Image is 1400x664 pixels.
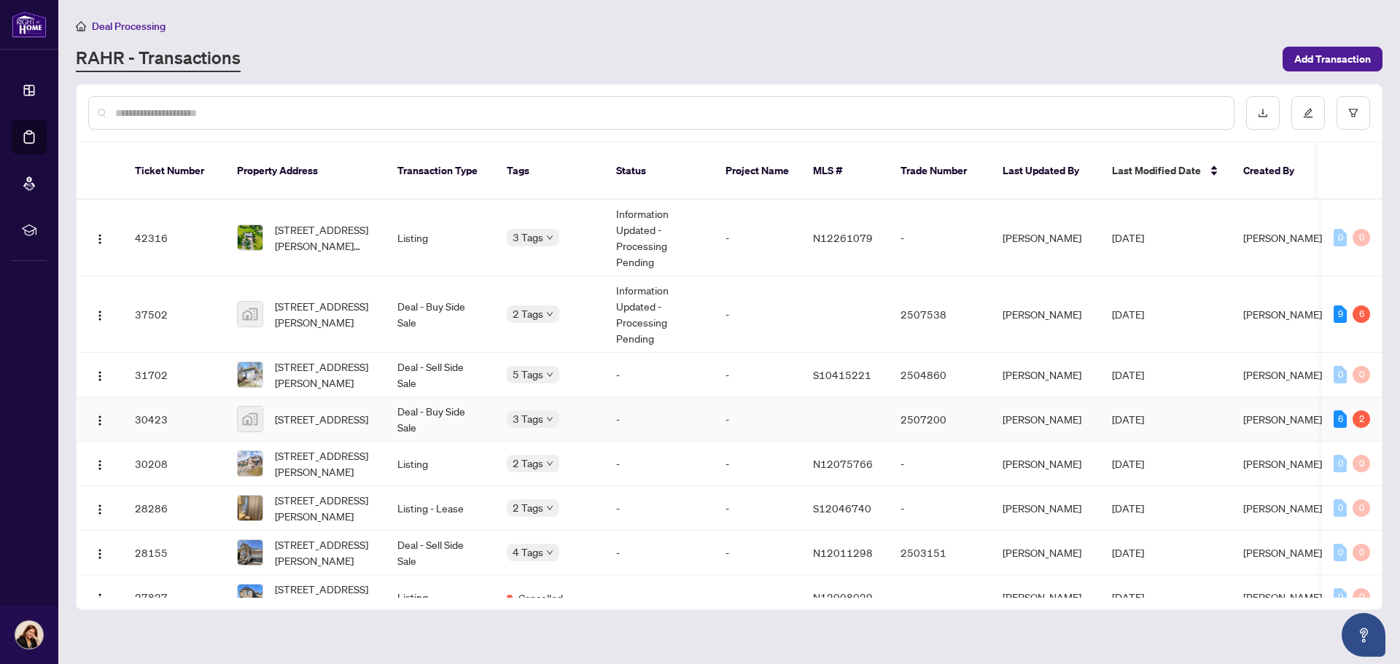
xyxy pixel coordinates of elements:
[513,455,543,472] span: 2 Tags
[88,452,112,475] button: Logo
[1243,590,1322,604] span: [PERSON_NAME]
[275,411,368,427] span: [STREET_ADDRESS]
[386,143,495,200] th: Transaction Type
[604,200,714,276] td: Information Updated - Processing Pending
[386,531,495,575] td: Deal - Sell Side Sale
[889,276,991,353] td: 2507538
[1112,368,1144,381] span: [DATE]
[275,448,374,480] span: [STREET_ADDRESS][PERSON_NAME]
[94,504,106,515] img: Logo
[1353,229,1370,246] div: 0
[88,585,112,609] button: Logo
[1112,590,1144,604] span: [DATE]
[714,276,801,353] td: -
[1112,546,1144,559] span: [DATE]
[123,276,225,353] td: 37502
[546,549,553,556] span: down
[1243,501,1322,515] span: [PERSON_NAME]
[513,366,543,383] span: 5 Tags
[813,457,873,470] span: N12075766
[1353,410,1370,428] div: 2
[1243,308,1322,321] span: [PERSON_NAME]
[238,496,262,520] img: thumbnail-img
[88,496,112,520] button: Logo
[546,460,553,467] span: down
[889,143,991,200] th: Trade Number
[1112,231,1144,244] span: [DATE]
[714,397,801,442] td: -
[386,575,495,620] td: Listing
[604,531,714,575] td: -
[889,200,991,276] td: -
[123,531,225,575] td: 28155
[1294,47,1371,71] span: Add Transaction
[813,368,871,381] span: S10415221
[801,143,889,200] th: MLS #
[1112,163,1201,179] span: Last Modified Date
[1100,143,1232,200] th: Last Modified Date
[1353,499,1370,517] div: 0
[604,397,714,442] td: -
[1353,455,1370,472] div: 0
[813,546,873,559] span: N12011298
[714,143,801,200] th: Project Name
[123,397,225,442] td: 30423
[94,459,106,471] img: Logo
[76,21,86,31] span: home
[225,143,386,200] th: Property Address
[15,621,43,649] img: Profile Icon
[604,276,714,353] td: Information Updated - Processing Pending
[991,397,1100,442] td: [PERSON_NAME]
[991,486,1100,531] td: [PERSON_NAME]
[1246,96,1280,130] button: download
[546,504,553,512] span: down
[813,501,871,515] span: S12046740
[94,233,106,245] img: Logo
[1334,588,1347,606] div: 0
[1334,455,1347,472] div: 0
[495,143,604,200] th: Tags
[275,359,374,391] span: [STREET_ADDRESS][PERSON_NAME]
[88,302,112,326] button: Logo
[1232,143,1319,200] th: Created By
[275,581,374,613] span: [STREET_ADDRESS][PERSON_NAME]
[1334,229,1347,246] div: 0
[991,575,1100,620] td: [PERSON_NAME]
[513,229,543,246] span: 3 Tags
[604,575,714,620] td: -
[813,590,873,604] span: N12008029
[94,310,106,321] img: Logo
[238,407,262,431] img: thumbnail-img
[386,397,495,442] td: Deal - Buy Side Sale
[604,353,714,397] td: -
[889,353,991,397] td: 2504860
[889,575,991,620] td: -
[1348,108,1358,118] span: filter
[1353,588,1370,606] div: 0
[1112,308,1144,321] span: [DATE]
[1112,501,1144,515] span: [DATE]
[1283,47,1382,71] button: Add Transaction
[889,531,991,575] td: 2503151
[123,200,225,276] td: 42316
[275,492,374,524] span: [STREET_ADDRESS][PERSON_NAME]
[88,541,112,564] button: Logo
[1112,413,1144,426] span: [DATE]
[991,531,1100,575] td: [PERSON_NAME]
[546,234,553,241] span: down
[386,200,495,276] td: Listing
[238,362,262,387] img: thumbnail-img
[94,415,106,426] img: Logo
[94,548,106,560] img: Logo
[714,575,801,620] td: -
[1258,108,1268,118] span: download
[513,499,543,516] span: 2 Tags
[1243,457,1322,470] span: [PERSON_NAME]
[889,397,991,442] td: 2507200
[386,442,495,486] td: Listing
[1243,231,1322,244] span: [PERSON_NAME]
[991,200,1100,276] td: [PERSON_NAME]
[546,310,553,318] span: down
[714,531,801,575] td: -
[88,226,112,249] button: Logo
